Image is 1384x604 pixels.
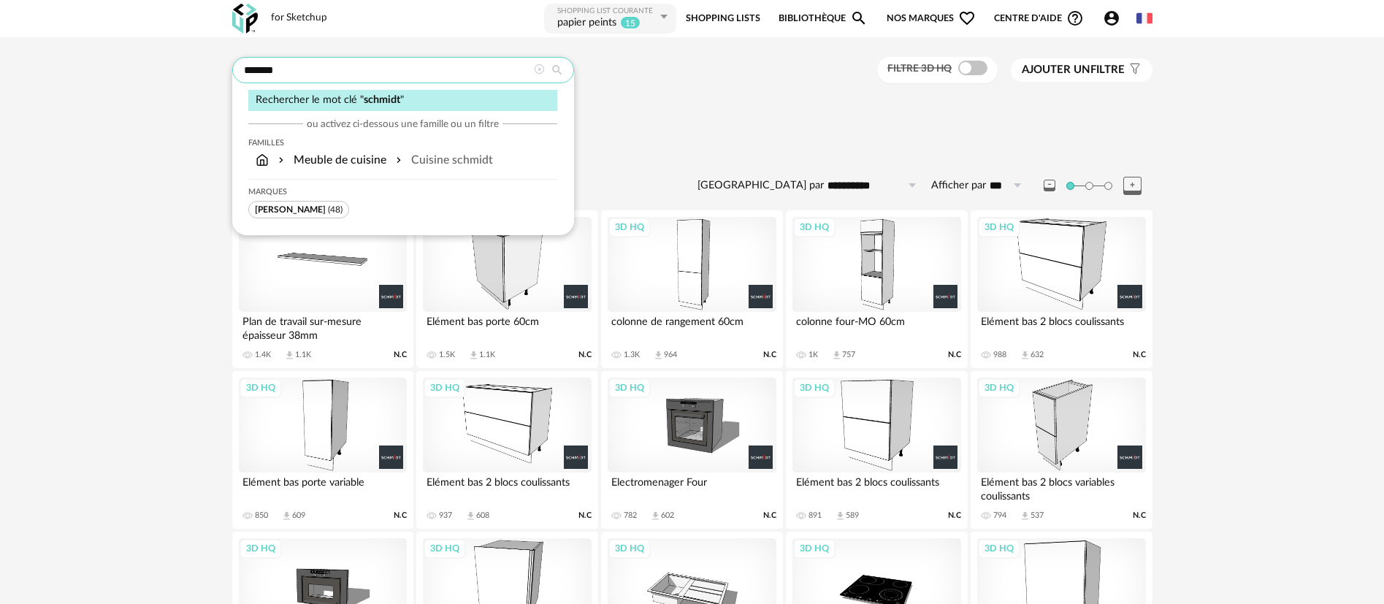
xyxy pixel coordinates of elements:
[578,511,592,521] span: N.C
[239,312,407,341] div: Plan de travail sur-mesure épaisseur 38mm
[793,218,836,237] div: 3D HQ
[608,378,651,397] div: 3D HQ
[1022,64,1090,75] span: Ajouter un
[557,16,616,31] div: papier peints
[439,511,452,521] div: 937
[557,7,657,16] div: Shopping List courante
[424,539,466,558] div: 3D HQ
[1133,350,1146,360] span: N.C
[292,511,305,521] div: 609
[232,157,1152,174] div: 54 résultats
[977,473,1145,502] div: Elément bas 2 blocs variables coulissants
[686,2,760,35] a: Shopping Lists
[650,511,661,521] span: Download icon
[887,2,976,35] span: Nos marques
[608,218,651,237] div: 3D HQ
[578,350,592,360] span: N.C
[239,473,407,502] div: Elément bas porte variable
[232,210,413,368] a: 3D HQ Plan de travail sur-mesure épaisseur 38mm 1.4K Download icon 1.1K N.C
[653,350,664,361] span: Download icon
[948,511,961,521] span: N.C
[786,210,967,368] a: 3D HQ colonne four-MO 60cm 1K Download icon 757 N.C
[850,9,868,27] span: Magnify icon
[248,187,557,197] div: Marques
[248,138,557,148] div: Familles
[697,179,824,193] label: [GEOGRAPHIC_DATA] par
[793,378,836,397] div: 3D HQ
[248,90,557,111] div: Rechercher le mot clé " "
[793,539,836,558] div: 3D HQ
[1133,511,1146,521] span: N.C
[808,511,822,521] div: 891
[281,511,292,521] span: Download icon
[1031,350,1044,360] div: 632
[948,350,961,360] span: N.C
[275,152,386,169] div: Meuble de cuisine
[608,312,776,341] div: colonne de rangement 60cm
[1020,350,1031,361] span: Download icon
[424,378,466,397] div: 3D HQ
[284,350,295,361] span: Download icon
[256,152,269,169] img: svg+xml;base64,PHN2ZyB3aWR0aD0iMTYiIGhlaWdodD0iMTciIHZpZXdCb3g9IjAgMCAxNiAxNyIgZmlsbD0ibm9uZSIgeG...
[792,312,960,341] div: colonne four-MO 60cm
[978,218,1020,237] div: 3D HQ
[232,371,413,529] a: 3D HQ Elément bas porte variable 850 Download icon 609 N.C
[271,12,327,25] div: for Sketchup
[971,210,1152,368] a: 3D HQ Elément bas 2 blocs coulissants 988 Download icon 632 N.C
[364,94,400,105] span: schmidt
[808,350,818,360] div: 1K
[479,350,495,360] div: 1.1K
[255,350,271,360] div: 1.4K
[416,210,597,368] a: 3D HQ Elément bas porte 60cm 1.5K Download icon 1.1K N.C
[275,152,287,169] img: svg+xml;base64,PHN2ZyB3aWR0aD0iMTYiIGhlaWdodD0iMTYiIHZpZXdCb3g9IjAgMCAxNiAxNiIgZmlsbD0ibm9uZSIgeG...
[846,511,859,521] div: 589
[232,4,258,34] img: OXP
[978,539,1020,558] div: 3D HQ
[423,473,591,502] div: Elément bas 2 blocs coulissants
[423,312,591,341] div: Elément bas porte 60cm
[468,350,479,361] span: Download icon
[394,350,407,360] span: N.C
[255,511,268,521] div: 850
[958,9,976,27] span: Heart Outline icon
[842,350,855,360] div: 757
[255,205,326,214] span: [PERSON_NAME]
[1011,58,1152,82] button: Ajouter unfiltre Filter icon
[887,64,952,74] span: Filtre 3D HQ
[465,511,476,521] span: Download icon
[993,511,1006,521] div: 794
[394,511,407,521] span: N.C
[328,205,343,214] span: (48)
[601,371,782,529] a: 3D HQ Electromenager Four 782 Download icon 602 N.C
[786,371,967,529] a: 3D HQ Elément bas 2 blocs coulissants 891 Download icon 589 N.C
[835,511,846,521] span: Download icon
[1136,10,1152,26] img: fr
[664,350,677,360] div: 964
[608,539,651,558] div: 3D HQ
[971,371,1152,529] a: 3D HQ Elément bas 2 blocs variables coulissants 794 Download icon 537 N.C
[763,350,776,360] span: N.C
[624,511,637,521] div: 782
[993,350,1006,360] div: 988
[240,378,282,397] div: 3D HQ
[763,511,776,521] span: N.C
[1103,9,1120,27] span: Account Circle icon
[416,371,597,529] a: 3D HQ Elément bas 2 blocs coulissants 937 Download icon 608 N.C
[307,118,499,131] span: ou activez ci-dessous une famille ou un filtre
[1031,511,1044,521] div: 537
[439,350,455,360] div: 1.5K
[476,511,489,521] div: 608
[1020,511,1031,521] span: Download icon
[779,2,868,35] a: BibliothèqueMagnify icon
[661,511,674,521] div: 602
[620,16,641,29] sup: 15
[601,210,782,368] a: 3D HQ colonne de rangement 60cm 1.3K Download icon 964 N.C
[624,350,640,360] div: 1.3K
[240,539,282,558] div: 3D HQ
[994,9,1084,27] span: Centre d'aideHelp Circle Outline icon
[1125,63,1142,77] span: Filter icon
[1103,9,1127,27] span: Account Circle icon
[831,350,842,361] span: Download icon
[1022,63,1125,77] span: filtre
[978,378,1020,397] div: 3D HQ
